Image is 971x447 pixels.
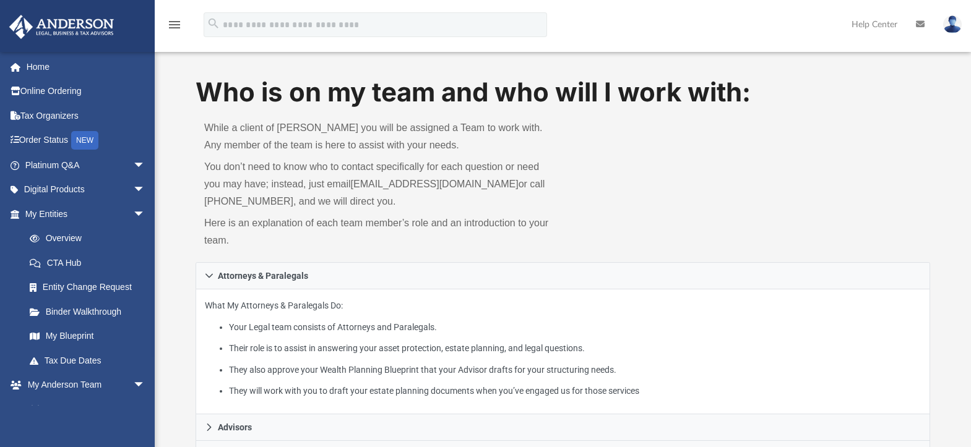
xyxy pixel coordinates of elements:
[133,202,158,227] span: arrow_drop_down
[133,177,158,203] span: arrow_drop_down
[9,202,164,226] a: My Entitiesarrow_drop_down
[6,15,118,39] img: Anderson Advisors Platinum Portal
[9,103,164,128] a: Tax Organizers
[133,153,158,178] span: arrow_drop_down
[17,324,158,349] a: My Blueprint
[17,397,152,422] a: My Anderson Team
[9,373,158,398] a: My Anderson Teamarrow_drop_down
[218,423,252,432] span: Advisors
[17,226,164,251] a: Overview
[229,341,921,356] li: Their role is to assist in answering your asset protection, estate planning, and legal questions.
[71,131,98,150] div: NEW
[196,74,930,111] h1: Who is on my team and who will I work with:
[9,128,164,153] a: Order StatusNEW
[204,158,555,210] p: You don’t need to know who to contact specifically for each question or need you may have; instea...
[9,54,164,79] a: Home
[17,348,164,373] a: Tax Due Dates
[17,275,164,300] a: Entity Change Request
[196,414,930,441] a: Advisors
[196,262,930,289] a: Attorneys & Paralegals
[351,179,519,189] a: [EMAIL_ADDRESS][DOMAIN_NAME]
[229,383,921,399] li: They will work with you to draft your estate planning documents when you’ve engaged us for those ...
[17,299,164,324] a: Binder Walkthrough
[196,289,930,415] div: Attorneys & Paralegals
[229,362,921,378] li: They also approve your Wealth Planning Blueprint that your Advisor drafts for your structuring ne...
[133,373,158,398] span: arrow_drop_down
[167,17,182,32] i: menu
[207,17,220,30] i: search
[9,177,164,202] a: Digital Productsarrow_drop_down
[9,153,164,177] a: Platinum Q&Aarrow_drop_down
[943,15,962,33] img: User Pic
[218,271,308,280] span: Attorneys & Paralegals
[17,250,164,275] a: CTA Hub
[229,320,921,335] li: Your Legal team consists of Attorneys and Paralegals.
[167,23,182,32] a: menu
[205,298,921,399] p: What My Attorneys & Paralegals Do:
[9,79,164,104] a: Online Ordering
[204,119,555,154] p: While a client of [PERSON_NAME] you will be assigned a Team to work with. Any member of the team ...
[204,215,555,249] p: Here is an explanation of each team member’s role and an introduction to your team.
